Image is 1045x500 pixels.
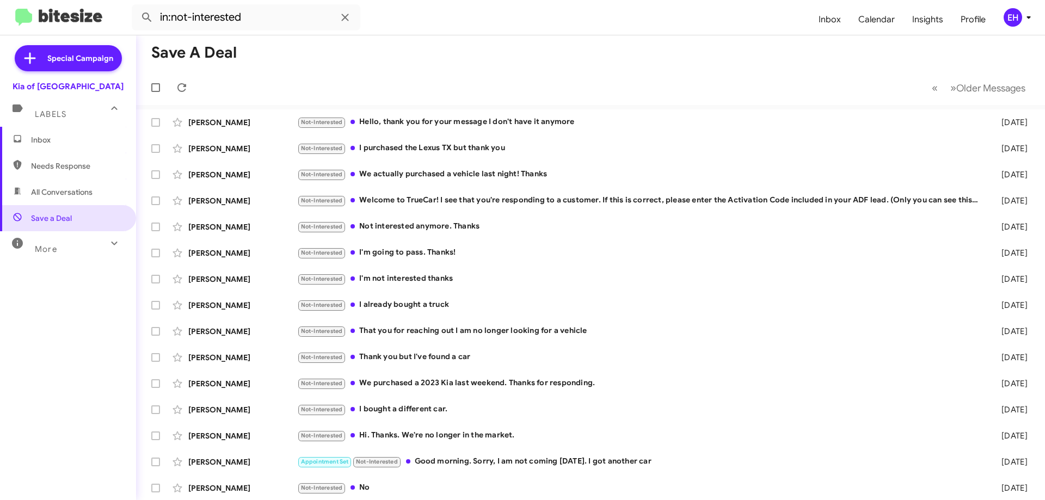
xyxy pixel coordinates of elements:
[984,195,1036,206] div: [DATE]
[301,171,343,178] span: Not-Interested
[952,4,994,35] a: Profile
[810,4,850,35] a: Inbox
[188,430,297,441] div: [PERSON_NAME]
[188,169,297,180] div: [PERSON_NAME]
[950,81,956,95] span: »
[188,117,297,128] div: [PERSON_NAME]
[31,213,72,224] span: Save a Deal
[984,248,1036,258] div: [DATE]
[984,404,1036,415] div: [DATE]
[984,430,1036,441] div: [DATE]
[297,377,984,390] div: We purchased a 2023 Kia last weekend. Thanks for responding.
[35,109,66,119] span: Labels
[297,273,984,285] div: I'm not interested thanks
[301,380,343,387] span: Not-Interested
[301,301,343,308] span: Not-Interested
[188,143,297,154] div: [PERSON_NAME]
[297,429,984,442] div: Hi. Thanks. We're no longer in the market.
[301,249,343,256] span: Not-Interested
[301,119,343,126] span: Not-Interested
[926,77,1032,99] nav: Page navigation example
[984,352,1036,363] div: [DATE]
[188,300,297,311] div: [PERSON_NAME]
[301,354,343,361] span: Not-Interested
[188,274,297,285] div: [PERSON_NAME]
[301,328,343,335] span: Not-Interested
[984,300,1036,311] div: [DATE]
[188,195,297,206] div: [PERSON_NAME]
[188,483,297,493] div: [PERSON_NAME]
[297,455,984,468] div: Good morning. Sorry, I am not coming [DATE]. I got another car
[297,168,984,181] div: We actually purchased a vehicle last night! Thanks
[984,221,1036,232] div: [DATE]
[301,197,343,204] span: Not-Interested
[984,456,1036,467] div: [DATE]
[297,246,984,259] div: I'm going to pass. Thanks!
[925,77,944,99] button: Previous
[151,44,237,61] h1: Save a Deal
[132,4,360,30] input: Search
[984,169,1036,180] div: [DATE]
[188,352,297,363] div: [PERSON_NAME]
[297,325,984,337] div: That you for reaching out I am no longer looking for a vehicle
[944,77,1032,99] button: Next
[188,221,297,232] div: [PERSON_NAME]
[297,299,984,311] div: I already bought a truck
[15,45,122,71] a: Special Campaign
[301,145,343,152] span: Not-Interested
[956,82,1025,94] span: Older Messages
[984,378,1036,389] div: [DATE]
[984,117,1036,128] div: [DATE]
[984,274,1036,285] div: [DATE]
[31,134,124,145] span: Inbox
[984,483,1036,493] div: [DATE]
[994,8,1033,27] button: EH
[301,432,343,439] span: Not-Interested
[31,161,124,171] span: Needs Response
[932,81,938,95] span: «
[297,220,984,233] div: Not interested anymore. Thanks
[188,248,297,258] div: [PERSON_NAME]
[31,187,93,197] span: All Conversations
[47,53,113,64] span: Special Campaign
[188,378,297,389] div: [PERSON_NAME]
[13,81,124,92] div: Kia of [GEOGRAPHIC_DATA]
[35,244,57,254] span: More
[297,116,984,128] div: Hello, thank you for your message I don't have it anymore
[984,326,1036,337] div: [DATE]
[301,484,343,491] span: Not-Interested
[297,142,984,155] div: I purchased the Lexus TX but thank you
[297,403,984,416] div: I bought a different car.
[356,458,398,465] span: Not-Interested
[850,4,903,35] a: Calendar
[188,456,297,467] div: [PERSON_NAME]
[188,326,297,337] div: [PERSON_NAME]
[297,194,984,207] div: Welcome to TrueCar! I see that you're responding to a customer. If this is correct, please enter ...
[301,223,343,230] span: Not-Interested
[188,404,297,415] div: [PERSON_NAME]
[301,458,349,465] span: Appointment Set
[984,143,1036,154] div: [DATE]
[297,351,984,363] div: Thank you but I've found a car
[1004,8,1022,27] div: EH
[903,4,952,35] a: Insights
[301,275,343,282] span: Not-Interested
[297,482,984,494] div: No
[301,406,343,413] span: Not-Interested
